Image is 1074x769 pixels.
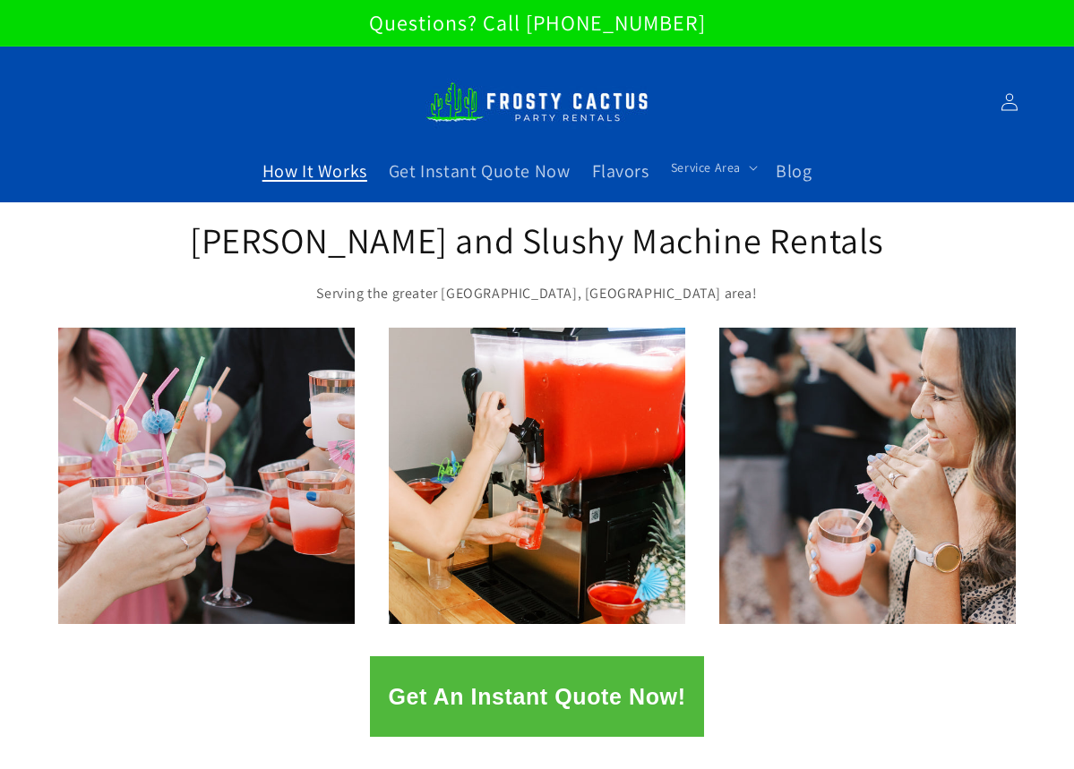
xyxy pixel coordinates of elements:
[188,217,887,263] h2: [PERSON_NAME] and Slushy Machine Rentals
[671,159,741,175] span: Service Area
[581,149,660,193] a: Flavors
[425,72,649,132] img: Frosty Cactus Margarita machine rentals Slushy machine rentals dirt soda dirty slushies
[378,149,581,193] a: Get Instant Quote Now
[660,149,765,186] summary: Service Area
[776,159,812,183] span: Blog
[592,159,649,183] span: Flavors
[765,149,822,193] a: Blog
[188,281,887,307] p: Serving the greater [GEOGRAPHIC_DATA], [GEOGRAPHIC_DATA] area!
[252,149,378,193] a: How It Works
[389,159,571,183] span: Get Instant Quote Now
[370,656,703,737] button: Get An Instant Quote Now!
[262,159,367,183] span: How It Works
